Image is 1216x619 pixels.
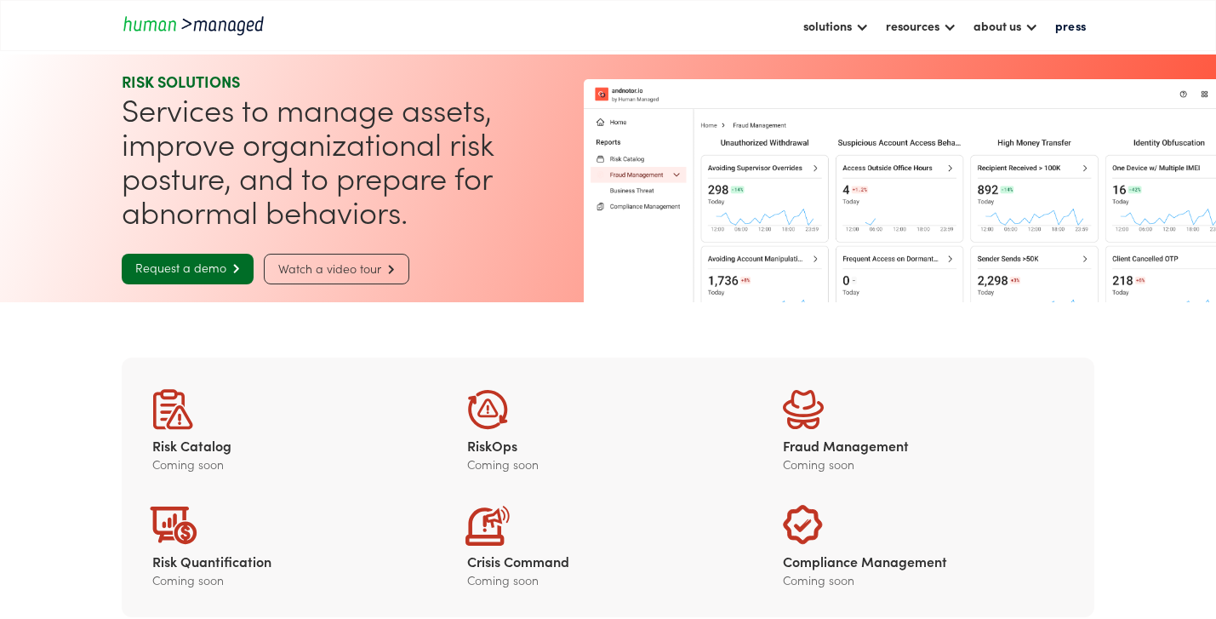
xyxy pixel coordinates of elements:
div: RiskOps [467,437,748,454]
a: Compliance ManagementComing soon [783,505,1064,587]
div: resources [886,15,939,36]
h1: Services to manage assets, improve organizational risk posture, and to prepare for abnormal behav... [122,92,602,228]
div: Coming soon [152,573,433,587]
div: Coming soon [152,457,433,471]
div: resources [877,11,965,40]
div: solutions [795,11,877,40]
div: solutions [803,15,852,36]
div: Risk Catalog [152,437,433,454]
a: Request a demo [122,254,254,284]
div: Coming soon [467,457,748,471]
a: RiskOpsComing soon [467,389,748,471]
a: Fraud ManagementComing soon [783,389,1064,471]
div: Coming soon [467,573,748,587]
a: home [122,14,275,37]
span:  [226,263,240,274]
span:  [381,264,395,275]
div: Crisis Command [467,553,748,570]
div: about us [965,11,1047,40]
div: Coming soon [783,457,1064,471]
a: Risk QuantificationComing soon [152,505,433,587]
div: Compliance Management [783,553,1064,570]
div: Risk Quantification [152,553,433,570]
div: RISK SOLUTIONS [122,72,602,92]
a: Crisis CommandComing soon [467,505,748,587]
a: press [1047,11,1094,40]
div: Coming soon [783,573,1064,587]
div: Fraud Management [783,437,1064,454]
div: about us [973,15,1021,36]
a: Risk CatalogComing soon [152,389,433,471]
a: Watch a video tour [264,254,409,284]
